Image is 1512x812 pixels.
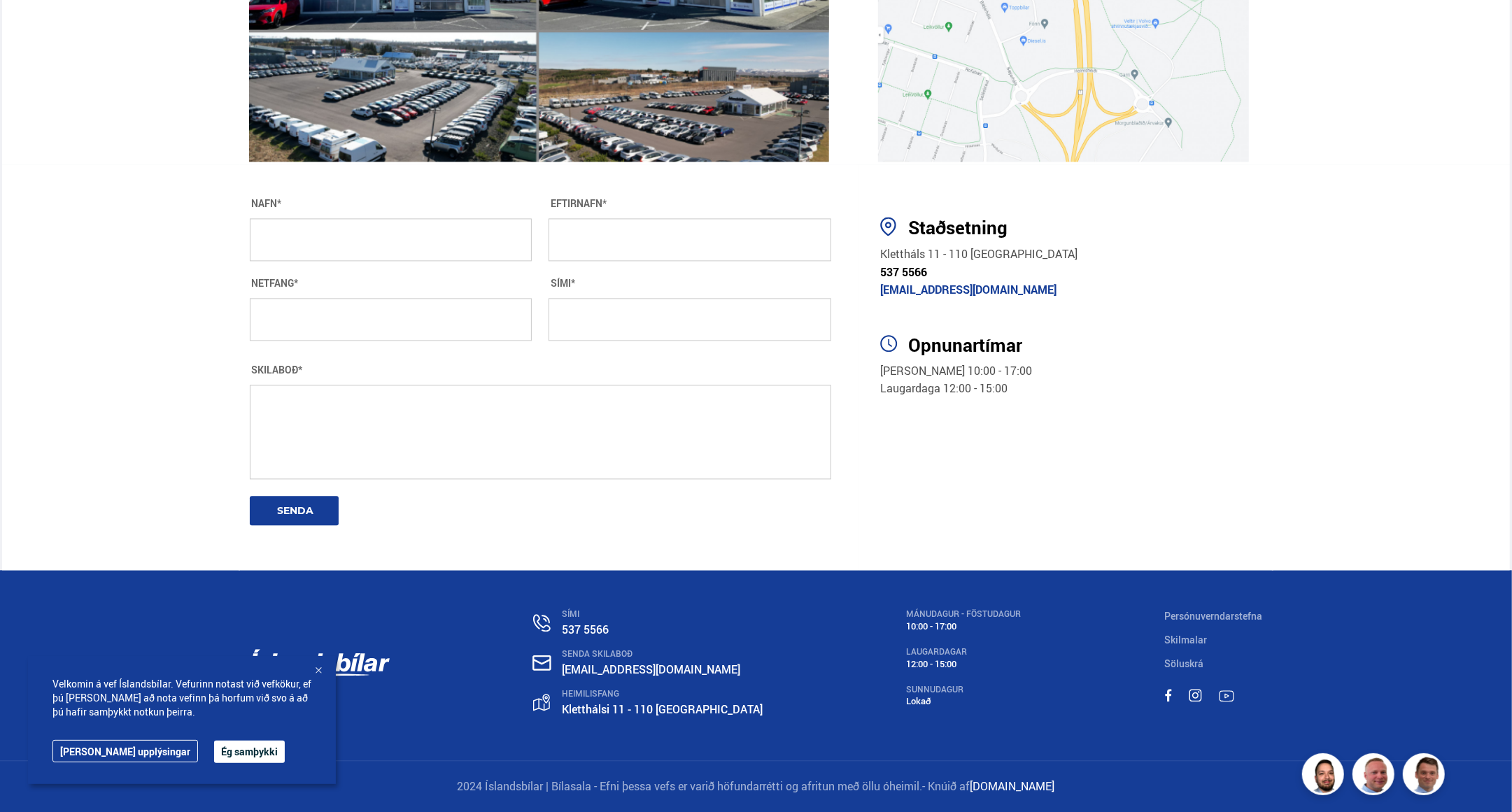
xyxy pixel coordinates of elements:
img: TPE2foN3MBv8dG_-.svg [1219,690,1234,701]
a: Klettháls 11 - 110 [GEOGRAPHIC_DATA] [880,246,1078,262]
a: [PERSON_NAME] upplýsingar [52,740,198,762]
button: Ég samþykki [214,741,285,763]
a: Skilmalar [1165,633,1208,646]
div: HEIMILISFANG [563,689,763,699]
div: LAUGARDAGAR [907,647,1022,657]
div: SÍMI* [549,278,831,289]
div: NETFANG* [250,278,532,289]
img: MACT0LfU9bBTv6h5.svg [1189,689,1202,701]
img: n0V2lOsqF3l1V2iz.svg [533,614,551,632]
div: SÍMI [563,609,763,619]
div: SKILABOÐ* [250,364,832,376]
div: Staðsetning [908,217,1262,238]
a: Söluskrá [1165,657,1204,670]
span: [PERSON_NAME] 10:00 - 17:00 Laugardaga 12:00 - 15:00 [880,363,1032,397]
a: [EMAIL_ADDRESS][DOMAIN_NAME] [880,282,1057,297]
img: siFngHWaQ9KaOqBr.png [1355,755,1397,797]
div: Lokað [907,696,1022,706]
a: [DOMAIN_NAME] [970,778,1055,794]
div: 12:00 - 15:00 [907,659,1022,669]
div: MÁNUDAGUR - FÖSTUDAGUR [907,609,1022,619]
h3: Opnunartímar [908,334,1262,355]
a: Kletthálsi 11 - 110 [GEOGRAPHIC_DATA] [563,701,763,717]
a: [EMAIL_ADDRESS][DOMAIN_NAME] [563,662,741,677]
div: SENDA SKILABOÐ [563,649,763,659]
button: Opna LiveChat spjallviðmót [11,6,53,48]
img: 5L2kbIWUWlfci3BR.svg [880,334,898,352]
img: nHj8e-n-aHgjukTg.svg [532,655,551,671]
img: sWpC3iNHV7nfMC_m.svg [1165,689,1172,701]
a: Persónuverndarstefna [1165,609,1263,622]
div: 10:00 - 17:00 [907,621,1022,632]
img: pw9sMCDar5Ii6RG5.svg [880,217,896,236]
span: - Knúið af [923,778,970,794]
div: NAFN* [250,198,532,209]
img: nhp88E3Fdnt1Opn2.png [1304,755,1346,797]
a: 537 5566 [563,622,609,637]
button: SENDA [250,496,339,525]
div: SUNNUDAGUR [907,685,1022,695]
a: 537 5566 [880,264,927,280]
span: Velkomin á vef Íslandsbílar. Vefurinn notast við vefkökur, ef þú [PERSON_NAME] að nota vefinn þá ... [52,677,311,719]
img: gp4YpyYFnEr45R34.svg [533,694,550,711]
div: EFTIRNAFN* [549,198,831,209]
img: FbJEzSuNWCJXmdc-.webp [1405,755,1447,797]
p: 2024 Íslandsbílar | Bílasala - Efni þessa vefs er varið höfundarrétti og afritun með öllu óheimil. [250,778,1263,795]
